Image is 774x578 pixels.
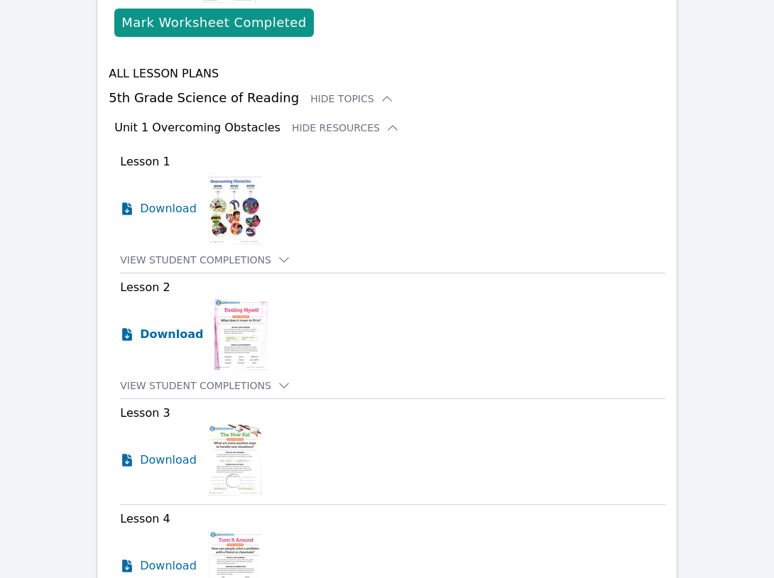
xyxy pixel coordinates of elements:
[140,452,197,469] span: Download
[292,121,400,135] button: Hide Resources
[120,173,197,244] a: Download
[208,173,261,244] img: Lesson 1
[120,299,203,370] a: Download
[310,92,394,106] button: Hide Topics
[140,557,197,574] span: Download
[114,9,313,37] button: Mark Worksheet Completed
[120,512,170,525] span: Lesson 4
[214,299,268,370] img: Lesson 2
[121,13,306,33] div: Mark Worksheet Completed
[120,155,170,168] span: Lesson 1
[120,253,291,267] button: View Student Completions
[109,65,665,82] h4: All Lesson Plans
[140,200,197,217] span: Download
[120,425,197,496] a: Download
[114,119,280,136] h3: Unit 1 Overcoming Obstacles
[208,425,261,496] img: Lesson 3
[120,406,170,420] span: Lesson 3
[120,280,170,294] span: Lesson 2
[140,326,203,343] span: Download
[120,378,291,393] button: View Student Completions
[109,88,665,108] h3: 5th Grade Science of Reading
